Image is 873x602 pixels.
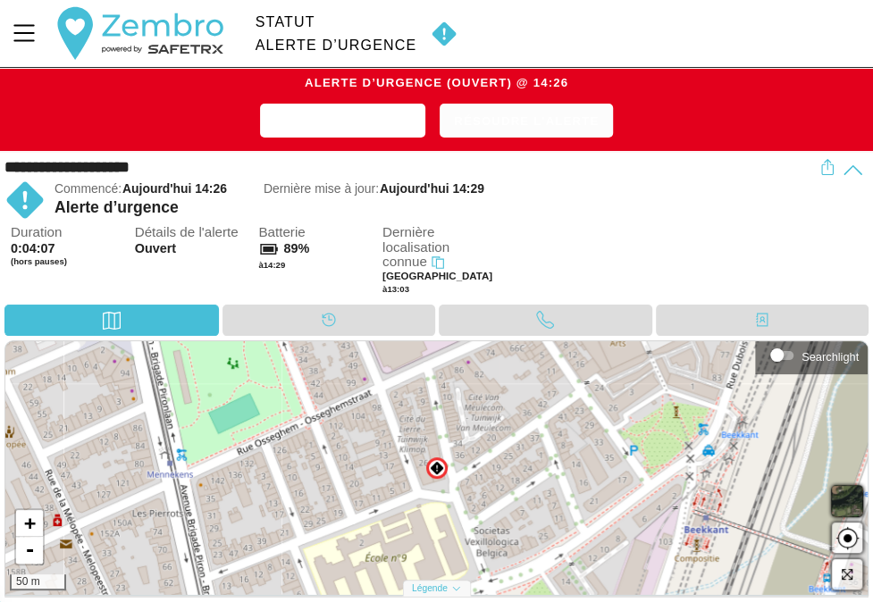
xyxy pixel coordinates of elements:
img: MANUAL.svg [430,461,444,475]
span: Dernière localisation connue [382,224,449,269]
div: 50 m [10,574,66,590]
div: Statut [256,14,417,30]
span: Ouvert [135,241,249,256]
span: 89% [283,241,309,255]
span: Ajouter une note [274,110,411,132]
button: Résoudre l'alerte [440,104,613,138]
button: Ajouter une note [260,104,425,138]
span: (hors pauses) [11,256,125,267]
span: 0:04:07 [11,241,55,255]
span: Détails de l'alerte [135,225,249,240]
span: Commencé: [55,181,122,196]
div: Alerte d’urgence [256,38,417,54]
span: Aujourd'hui 14:26 [122,181,227,196]
span: Duration [11,225,125,240]
a: Zoom in [16,510,43,537]
span: à 14:29 [258,260,285,270]
div: Alerte d’urgence [55,198,819,217]
span: Alerte d’urgence (Ouvert) @ 14:26 [305,76,568,89]
span: Dernière mise à jour: [264,181,379,196]
img: MANUAL.svg [4,180,46,221]
div: Contacts [656,305,869,336]
img: MANUAL.svg [424,21,465,47]
span: Légende [412,583,448,593]
span: Résoudre l'alerte [454,110,599,132]
div: Carte [4,305,219,336]
div: Searchlight [764,342,859,369]
span: Aujourd'hui 14:29 [380,181,484,196]
span: [GEOGRAPHIC_DATA] [382,271,492,281]
span: à 13:03 [382,284,409,294]
a: Zoom out [16,537,43,564]
div: Searchlight [802,350,859,364]
div: Appel [439,305,652,336]
span: Batterie [258,225,373,240]
div: Calendrier [222,305,436,336]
